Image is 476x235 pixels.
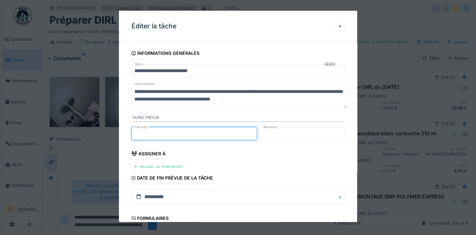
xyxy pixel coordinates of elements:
label: Durée prévue [133,115,344,122]
h3: Éditer la tâche [132,22,176,30]
div: Assigner à [132,149,165,159]
button: Close [338,190,344,203]
label: Nom [134,62,144,67]
div: Requis [324,62,336,67]
div: Informations générales [132,49,199,59]
label: Minutes [262,124,278,129]
label: Heures [134,124,149,129]
div: Ajouter un intervenant [132,162,185,170]
div: Formulaires [132,214,169,224]
div: Date de fin prévue de la tâche [132,173,213,184]
label: Description [134,80,156,88]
